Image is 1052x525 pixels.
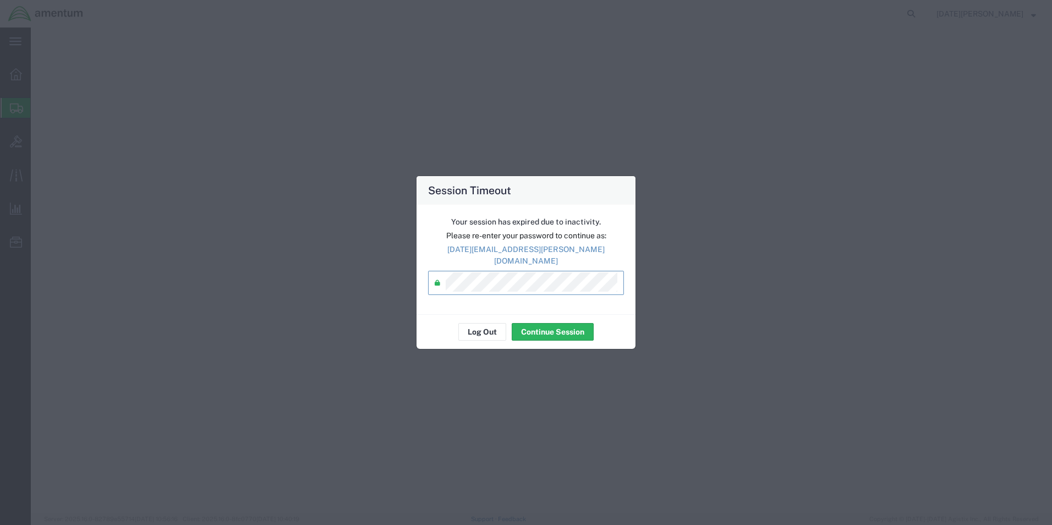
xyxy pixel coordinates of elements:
button: Continue Session [512,323,594,341]
h4: Session Timeout [428,182,511,198]
button: Log Out [458,323,506,341]
p: [DATE][EMAIL_ADDRESS][PERSON_NAME][DOMAIN_NAME] [428,244,624,267]
p: Please re-enter your password to continue as: [428,230,624,242]
p: Your session has expired due to inactivity. [428,216,624,228]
